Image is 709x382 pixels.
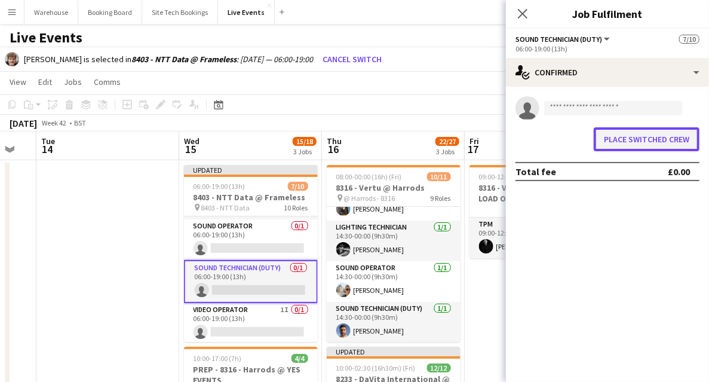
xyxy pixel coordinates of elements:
[506,6,709,22] h3: Job Fulfilment
[431,194,451,203] span: 9 Roles
[142,1,218,24] button: Site Tech Bookings
[194,354,242,363] span: 10:00-17:00 (7h)
[38,77,52,87] span: Edit
[469,136,479,146] span: Fri
[131,54,313,65] i: : [DATE] — 06:00-19:00
[288,182,308,191] span: 7/10
[515,35,612,44] button: Sound Technician (Duty)
[184,303,318,344] app-card-role: Video Operator1I0/106:00-19:00 (13h)
[515,35,602,44] span: Sound Technician (Duty)
[201,203,250,212] span: 8403 - NTT Data
[327,165,461,342] app-job-card: 08:00-00:00 (16h) (Fri)10/118316 - Vertu @ Harrods @ Harrods - 83169 RolesVideo Technician2/209:3...
[435,137,459,146] span: 22/27
[184,219,318,260] app-card-role: Sound Operator0/106:00-19:00 (13h)
[39,142,55,156] span: 14
[327,221,461,261] app-card-role: Lighting Technician1/114:30-00:00 (9h30m)[PERSON_NAME]
[291,354,308,363] span: 4/4
[131,54,237,65] b: 8403 - NTT Data @ Frameless
[327,136,342,146] span: Thu
[94,77,121,87] span: Comms
[469,182,603,204] h3: 8316 - Vertu @ Harrods - LOAD OUT
[184,165,318,342] app-job-card: Updated06:00-19:00 (13h)7/108403 - NTT Data @ Frameless 8403 - NTT Data10 Roles[PERSON_NAME]Set /...
[479,172,527,181] span: 09:00-12:00 (3h)
[24,1,78,24] button: Warehouse
[594,127,699,151] button: Place switched crew
[468,142,479,156] span: 17
[327,261,461,302] app-card-role: Sound Operator1/114:30-00:00 (9h30m)[PERSON_NAME]
[184,165,318,175] div: Updated
[24,54,313,65] div: [PERSON_NAME] is selected in
[318,50,386,69] button: Cancel switch
[679,35,699,44] span: 7/10
[515,166,556,178] div: Total fee
[284,203,308,212] span: 10 Roles
[5,74,31,90] a: View
[436,147,459,156] div: 3 Jobs
[427,172,451,181] span: 10/11
[10,77,26,87] span: View
[469,165,603,258] app-job-card: 09:00-12:00 (3h)1/18316 - Vertu @ Harrods - LOAD OUT1 RoleTPM1/109:00-12:00 (3h)[PERSON_NAME]
[344,194,395,203] span: @ Harrods - 8316
[33,74,57,90] a: Edit
[336,363,416,372] span: 10:00-02:30 (16h30m) (Fri)
[41,136,55,146] span: Tue
[184,192,318,203] h3: 8403 - NTT Data @ Frameless
[327,302,461,343] app-card-role: Sound Technician (Duty)1/114:30-00:00 (9h30m)[PERSON_NAME]
[293,137,317,146] span: 15/18
[336,172,402,181] span: 08:00-00:00 (16h) (Fri)
[327,182,461,193] h3: 8316 - Vertu @ Harrods
[74,118,86,127] div: BST
[184,136,199,146] span: Wed
[59,74,87,90] a: Jobs
[10,29,82,47] h1: Live Events
[184,260,318,303] app-card-role: Sound Technician (Duty)0/106:00-19:00 (13h)
[64,77,82,87] span: Jobs
[327,347,461,356] div: Updated
[194,182,245,191] span: 06:00-19:00 (13h)
[10,117,37,129] div: [DATE]
[78,1,142,24] button: Booking Board
[182,142,199,156] span: 15
[218,1,275,24] button: Live Events
[89,74,125,90] a: Comms
[668,166,690,178] div: £0.00
[469,218,603,258] app-card-role: TPM1/109:00-12:00 (3h)[PERSON_NAME]
[39,118,69,127] span: Week 42
[506,58,709,87] div: Confirmed
[325,142,342,156] span: 16
[515,44,699,53] div: 06:00-19:00 (13h)
[427,363,451,372] span: 12/12
[293,147,316,156] div: 3 Jobs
